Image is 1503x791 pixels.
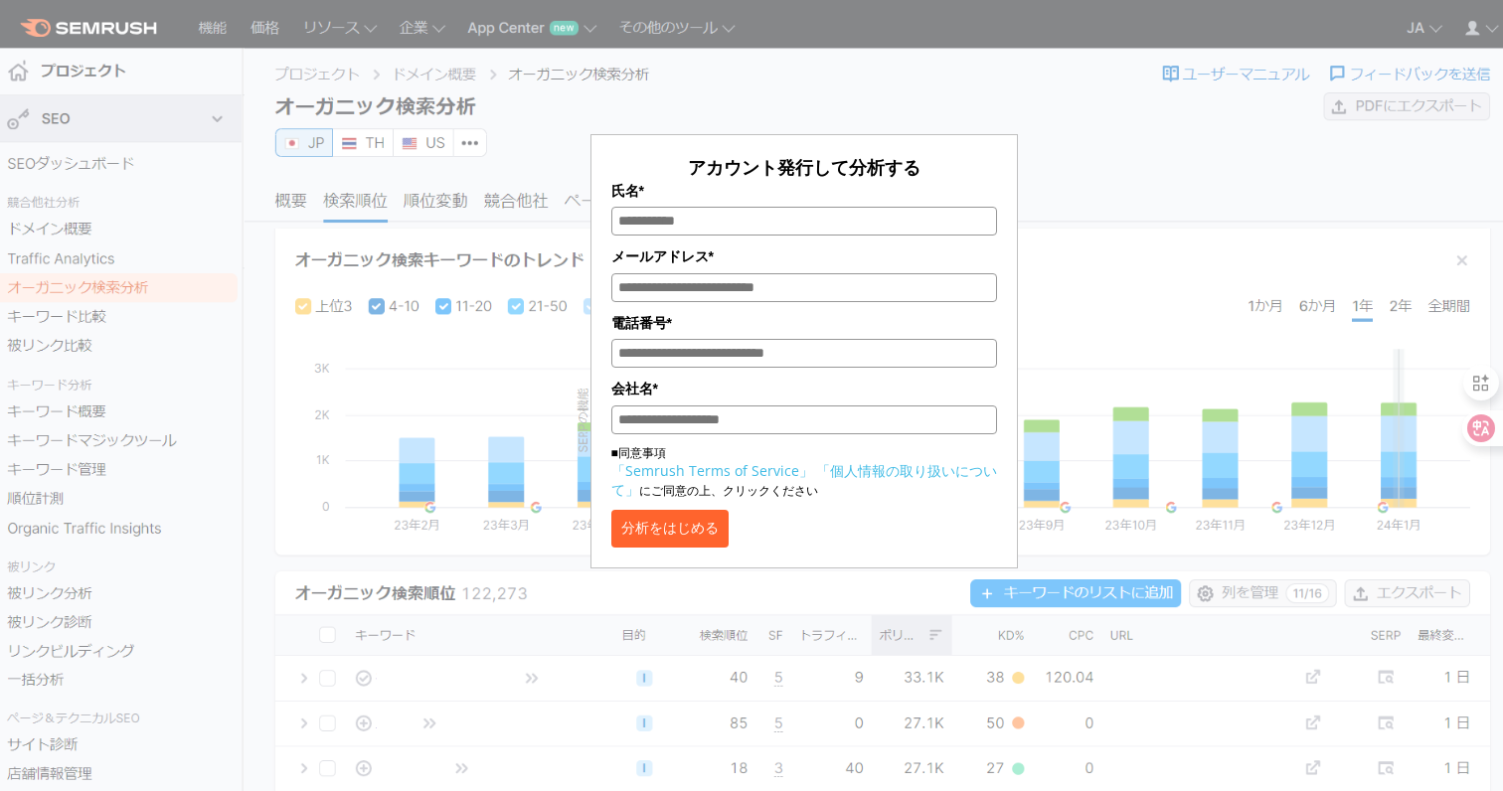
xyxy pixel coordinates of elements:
label: 電話番号* [611,312,997,334]
span: アカウント発行して分析する [688,155,920,179]
p: ■同意事項 にご同意の上、クリックください [611,444,997,500]
button: 分析をはじめる [611,510,729,548]
a: 「個人情報の取り扱いについて」 [611,461,997,499]
label: メールアドレス* [611,245,997,267]
a: 「Semrush Terms of Service」 [611,461,813,480]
